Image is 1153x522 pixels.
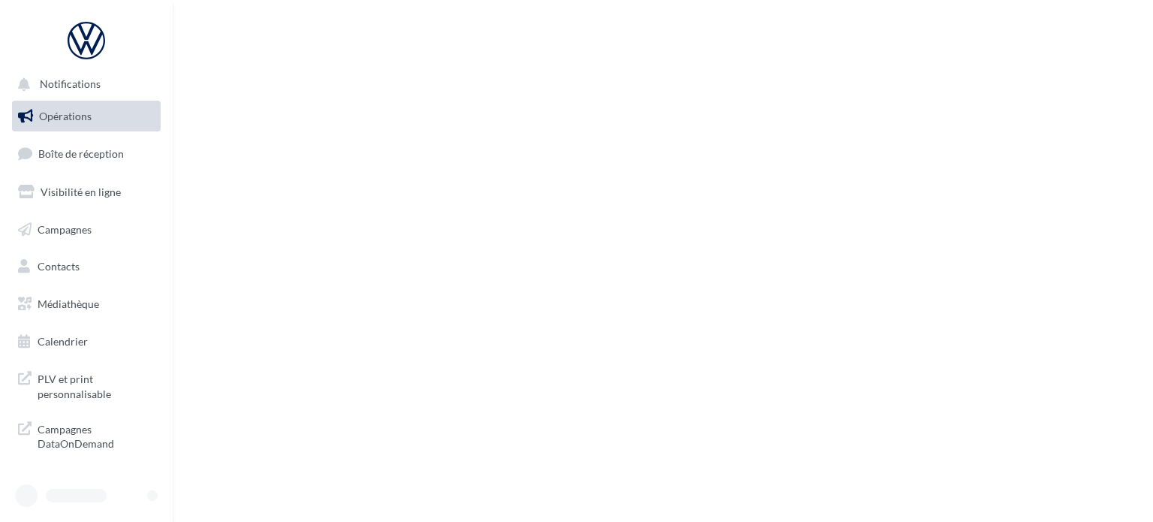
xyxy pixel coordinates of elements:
a: Calendrier [9,326,164,358]
span: Notifications [40,78,101,91]
span: Contacts [38,260,80,273]
span: Opérations [39,110,92,122]
a: Visibilité en ligne [9,177,164,208]
a: Campagnes DataOnDemand [9,413,164,457]
span: Boîte de réception [38,147,124,160]
span: PLV et print personnalisable [38,369,155,401]
span: Campagnes DataOnDemand [38,419,155,451]
span: Campagnes [38,222,92,235]
a: Médiathèque [9,288,164,320]
span: Calendrier [38,335,88,348]
a: Campagnes [9,214,164,246]
a: Opérations [9,101,164,132]
span: Visibilité en ligne [41,186,121,198]
span: Médiathèque [38,297,99,310]
a: PLV et print personnalisable [9,363,164,407]
a: Boîte de réception [9,137,164,170]
a: Contacts [9,251,164,282]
